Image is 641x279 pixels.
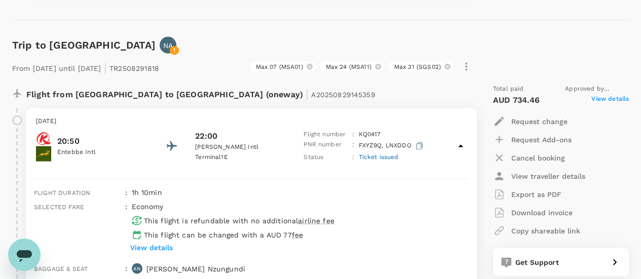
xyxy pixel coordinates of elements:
iframe: Button to launch messaging window [8,238,41,271]
button: Export as PDF [493,185,561,204]
span: Max 31 (SGS02) [388,63,447,71]
button: Download invoice [493,204,573,222]
p: PNR number [304,140,348,152]
p: : [352,130,354,140]
p: Request change [511,116,568,127]
span: Max 24 (MSA11) [320,63,378,71]
p: This flight is refundable with no additional [144,216,334,226]
p: : [352,152,354,163]
p: Flight number [304,130,348,140]
div: Max 07 (MSA01) [249,62,315,72]
p: This flight can be changed with a AUD 77 [144,230,303,240]
p: Status [304,152,348,163]
span: | [104,61,107,75]
span: Baggage & seat [34,265,88,272]
p: 1h 10min [132,187,469,197]
span: Total paid [493,84,524,94]
span: airline fee [298,217,334,225]
span: Selected fare [34,204,84,211]
span: Ticket issued [358,153,398,161]
button: Request change [493,112,568,131]
p: Copy shareable link [511,226,580,236]
span: Get Support [515,258,559,266]
p: AUD 734.46 [493,94,540,106]
p: [DATE] [36,116,467,127]
p: Request Add-ons [511,135,572,145]
button: View details [128,240,175,255]
p: KQ 0417 [358,130,381,140]
p: economy [132,202,164,212]
span: Approved by [565,84,629,94]
span: Max 07 (MSA01) [249,63,309,71]
p: [PERSON_NAME] Intl [195,142,286,152]
p: Entebbe Intl [57,147,148,157]
button: View traveller details [493,167,585,185]
p: Download invoice [511,208,573,218]
p: View traveller details [511,171,585,181]
p: FXYZ9Q, LNXDDO [358,140,425,152]
span: fee [292,231,303,239]
span: A20250829145359 [311,91,375,99]
p: From [DATE] until [DATE] TR2508291818 [12,58,159,76]
p: View details [130,243,173,253]
p: 22:00 [195,130,217,142]
p: Cancel booking [511,153,565,163]
div: Max 24 (MSA11) [320,62,384,72]
p: 20:50 [57,135,148,147]
h6: Trip to [GEOGRAPHIC_DATA] [12,37,156,53]
div: Max 31 (SGS02) [388,62,454,72]
img: Kenya Airways [36,131,51,146]
div: : [121,183,127,197]
div: : [121,197,127,259]
span: | [306,87,309,101]
p: Terminal 1E [195,152,286,163]
span: View details [591,94,629,106]
button: Request Add-ons [493,131,572,149]
button: Cancel booking [493,149,565,167]
span: Flight duration [34,189,90,196]
p: AN [133,265,140,272]
p: NA [163,41,173,51]
p: [PERSON_NAME] Nzungundi [146,264,245,274]
img: Precision Air [36,146,51,162]
p: : [352,140,354,152]
p: Flight from [GEOGRAPHIC_DATA] to [GEOGRAPHIC_DATA] (oneway) [26,84,375,102]
p: Export as PDF [511,189,561,200]
button: Copy shareable link [493,222,580,240]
